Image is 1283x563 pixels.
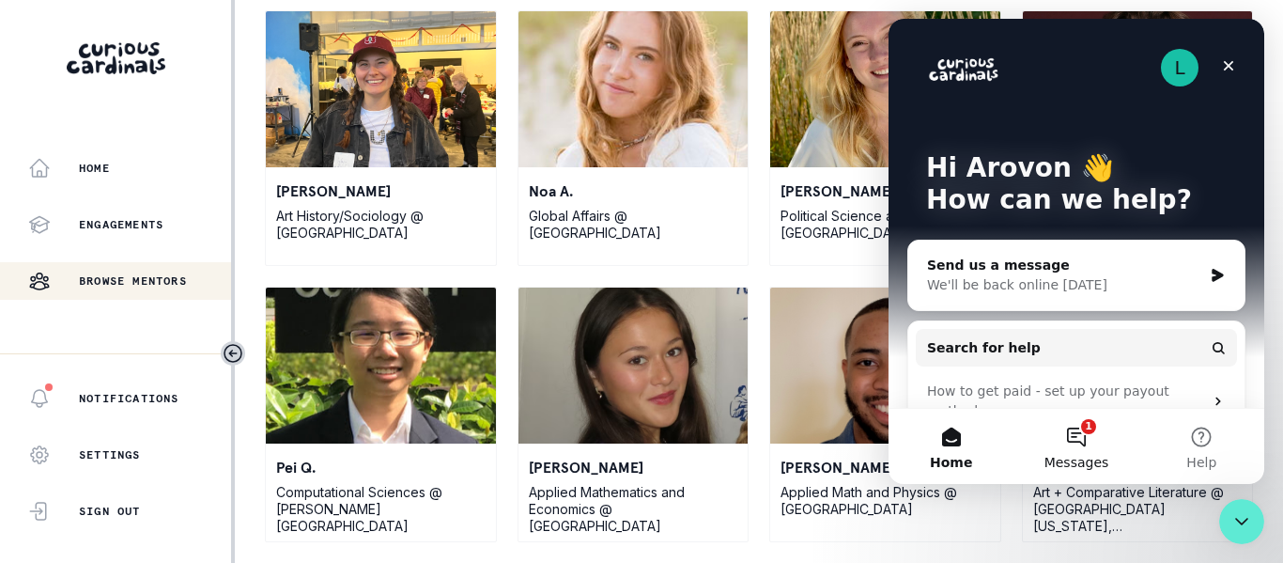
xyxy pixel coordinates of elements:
p: Applied Math and Physics @ [GEOGRAPHIC_DATA] [781,484,990,518]
a: Senna R.'s profile photo[PERSON_NAME]Applied Mathematics and Economics @ [GEOGRAPHIC_DATA] [518,287,750,542]
p: [PERSON_NAME] [529,456,738,478]
iframe: Intercom live chat [1219,499,1264,544]
a: Mark D.'s profile photo[PERSON_NAME]Biomedical Engineering @ [GEOGRAPHIC_DATA] [1022,10,1254,266]
p: Settings [79,447,141,462]
img: Pei Q.'s profile photo [266,288,496,444]
p: Noa A. [529,180,738,202]
button: Toggle sidebar [221,341,245,366]
p: Political Science and Math @ [GEOGRAPHIC_DATA] [781,208,990,242]
p: Computational Sciences @ [PERSON_NAME][GEOGRAPHIC_DATA] [276,484,486,535]
a: Phoebe D.'s profile photo[PERSON_NAME]Political Science and Math @ [GEOGRAPHIC_DATA] [769,10,1001,266]
img: Mark D.'s profile photo [1023,11,1253,167]
p: Engagements [79,217,163,232]
img: Sydney K.'s profile photo [266,11,496,167]
p: [PERSON_NAME] [781,456,990,478]
a: Pei Q.'s profile photoPei Q.Computational Sciences @ [PERSON_NAME][GEOGRAPHIC_DATA] [265,287,497,542]
img: Senna R.'s profile photo [518,288,749,444]
p: Art + Comparative Literature @ [GEOGRAPHIC_DATA][US_STATE], [GEOGRAPHIC_DATA] [1033,484,1243,535]
p: Applied Mathematics and Economics @ [GEOGRAPHIC_DATA] [529,484,738,535]
p: Global Affairs @ [GEOGRAPHIC_DATA] [529,208,738,242]
img: David H.'s profile photo [770,288,1000,444]
p: [PERSON_NAME] [781,180,990,202]
a: Sydney K.'s profile photo[PERSON_NAME]Art History/Sociology @ [GEOGRAPHIC_DATA] [265,10,497,266]
img: Curious Cardinals Logo [67,42,165,74]
p: Art History/Sociology @ [GEOGRAPHIC_DATA] [276,208,486,242]
a: David H.'s profile photo[PERSON_NAME]Applied Math and Physics @ [GEOGRAPHIC_DATA] [769,287,1001,542]
p: [PERSON_NAME] [276,180,486,202]
p: Sign Out [79,504,141,519]
iframe: Intercom live chat [889,19,1264,484]
p: Pei Q. [276,456,486,478]
p: Home [79,161,110,176]
img: Phoebe D.'s profile photo [770,11,1000,167]
p: Browse Mentors [79,274,187,289]
p: Notifications [79,391,179,406]
img: Noa A.'s profile photo [518,11,749,167]
a: Noa A.'s profile photoNoa A.Global Affairs @ [GEOGRAPHIC_DATA] [518,10,750,266]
